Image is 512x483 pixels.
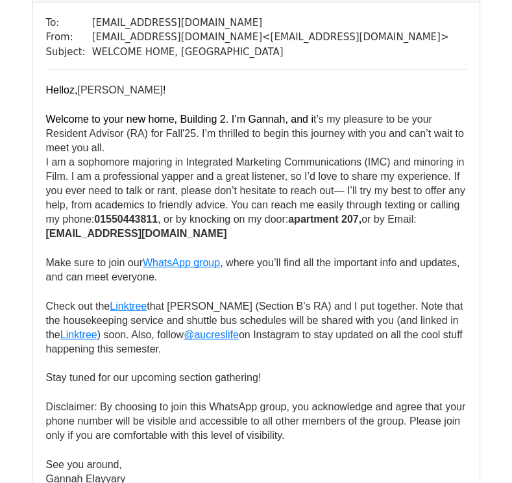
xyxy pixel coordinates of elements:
[94,214,158,225] span: 01550443811
[288,214,361,225] span: apartment 207,
[110,301,147,312] a: Linktree
[46,16,92,31] td: To:
[143,257,220,268] a: WhatsApp group
[46,459,122,470] font: See you around,
[46,84,78,95] span: Helloz,
[92,16,449,31] td: [EMAIL_ADDRESS][DOMAIN_NAME]
[46,401,469,441] font: Disclaimer: By choosing to join this WhatsApp group, you acknowledge and agree that your phone nu...
[163,84,165,95] span: !
[361,214,416,225] span: or by Email:
[46,114,467,153] span: t’s my pleasure to be your Resident Advisor (RA) for Fall'25. I’m thrilled to begin this journey ...
[46,30,92,45] td: From:
[184,329,239,340] a: @aucreslife
[46,45,92,60] td: Subject:
[447,421,512,483] iframe: Chat Widget
[92,30,449,45] td: [EMAIL_ADDRESS][DOMAIN_NAME] < [EMAIL_ADDRESS][DOMAIN_NAME] >
[46,228,227,239] span: [EMAIL_ADDRESS][DOMAIN_NAME]
[46,257,143,268] span: Make sure to join our
[60,329,97,340] a: Linktree
[46,301,466,340] span: that [PERSON_NAME] (Section B’s RA) and I put together. Note that the housekeeping service and sh...
[46,301,110,312] span: Check out the
[46,257,463,282] span: , where you’ll find all the important info and updates, and can meet everyone.
[158,214,288,225] span: , or by knocking on my door:
[92,45,449,60] td: WELCOME HOME, [GEOGRAPHIC_DATA]
[46,156,469,225] span: I am a sophomore majoring in Integrated Marketing Communications (IMC) and minoring in Film. I am...
[46,372,262,383] font: Stay tuned for our upcoming section gathering!
[46,114,313,125] span: Welcome to your new home, Building 2. I’m Gannah, and i
[46,84,166,95] font: [PERSON_NAME]
[97,329,184,340] span: ) soon. Also, follow
[46,329,466,354] span: on Instagram to stay updated on all the cool stuff happening this semester.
